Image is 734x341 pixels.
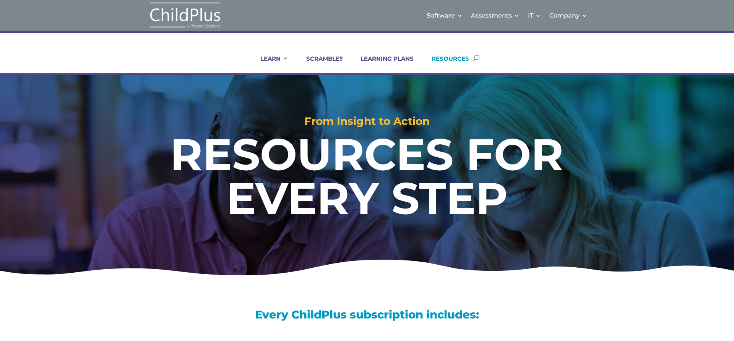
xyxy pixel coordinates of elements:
[297,55,343,73] a: SCRAMBLE!!
[103,132,631,224] h1: RESOURCES FOR EVERY STEP
[251,55,288,73] a: LEARN
[37,116,697,130] h2: From Insight to Action
[351,55,414,73] a: LEARNING PLANS
[122,309,612,324] h3: Every ChildPlus subscription includes:
[422,55,469,73] a: RESOURCES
